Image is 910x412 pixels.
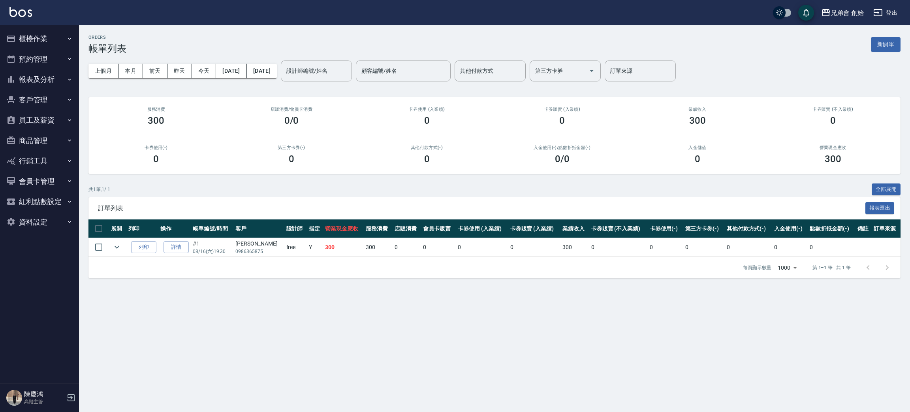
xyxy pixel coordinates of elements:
td: 0 [508,238,561,257]
th: 卡券販賣 (入業績) [508,219,561,238]
button: 報表及分析 [3,69,76,90]
img: Person [6,390,22,406]
p: 0986365875 [235,248,282,255]
p: 每頁顯示數量 [743,264,771,271]
td: 0 [683,238,725,257]
h3: 0 [424,153,430,164]
th: 卡券使用 (入業績) [456,219,508,238]
button: 報表匯出 [865,202,895,214]
th: 訂單來源 [872,219,901,238]
a: 詳情 [164,241,189,253]
td: 0 [808,238,855,257]
th: 會員卡販賣 [421,219,456,238]
th: 業績收入 [560,219,589,238]
th: 入金使用(-) [772,219,808,238]
th: 客戶 [233,219,284,238]
button: 登出 [870,6,901,20]
button: 本月 [118,64,143,78]
th: 卡券使用(-) [648,219,683,238]
h2: 第三方卡券(-) [233,145,350,150]
button: 上個月 [88,64,118,78]
p: 第 1–1 筆 共 1 筆 [812,264,851,271]
th: 備註 [855,219,872,238]
td: #1 [191,238,234,257]
h2: ORDERS [88,35,126,40]
button: 前天 [143,64,167,78]
button: 全部展開 [872,183,901,196]
button: [DATE] [216,64,246,78]
button: 昨天 [167,64,192,78]
h3: 300 [148,115,164,126]
th: 點數折抵金額(-) [808,219,855,238]
button: 紅利點數設定 [3,191,76,212]
button: 列印 [131,241,156,253]
button: [DATE] [247,64,277,78]
h3: 0 [424,115,430,126]
h3: 300 [689,115,706,126]
h2: 卡券販賣 (不入業績) [775,107,891,112]
h2: 營業現金應收 [775,145,891,150]
td: 300 [323,238,364,257]
h2: 業績收入 [639,107,756,112]
h3: 0/0 [284,115,299,126]
h3: 0 [830,115,836,126]
button: 商品管理 [3,130,76,151]
h3: 0 /0 [555,153,570,164]
th: 指定 [307,219,323,238]
h3: 0 [153,153,159,164]
th: 操作 [158,219,190,238]
td: 0 [589,238,648,257]
button: save [798,5,814,21]
td: 0 [772,238,808,257]
th: 店販消費 [393,219,421,238]
img: Logo [9,7,32,17]
td: free [284,238,307,257]
p: 08/16 (六) 19:30 [193,248,232,255]
div: 兄弟會 創始 [831,8,864,18]
h2: 卡券販賣 (入業績) [504,107,620,112]
th: 服務消費 [364,219,392,238]
h3: 0 [695,153,700,164]
button: 新開單 [871,37,901,52]
h3: 0 [289,153,294,164]
th: 卡券販賣 (不入業績) [589,219,648,238]
a: 報表匯出 [865,204,895,212]
th: 營業現金應收 [323,219,364,238]
td: 0 [421,238,456,257]
td: 0 [725,238,773,257]
h5: 陳慶鴻 [24,390,64,398]
td: 0 [456,238,508,257]
h3: 300 [825,153,841,164]
p: 高階主管 [24,398,64,405]
th: 列印 [126,219,158,238]
button: 兄弟會 創始 [818,5,867,21]
td: 300 [364,238,392,257]
button: 客戶管理 [3,90,76,110]
button: expand row [111,241,123,253]
p: 共 1 筆, 1 / 1 [88,186,110,193]
th: 設計師 [284,219,307,238]
h2: 入金儲值 [639,145,756,150]
h2: 入金使用(-) /點數折抵金額(-) [504,145,620,150]
div: 1000 [775,257,800,278]
button: 資料設定 [3,212,76,232]
td: 300 [560,238,589,257]
span: 訂單列表 [98,204,865,212]
div: [PERSON_NAME] [235,240,282,248]
h2: 店販消費 /會員卡消費 [233,107,350,112]
td: 0 [648,238,683,257]
h3: 服務消費 [98,107,214,112]
h3: 0 [559,115,565,126]
h2: 卡券使用(-) [98,145,214,150]
button: 預約管理 [3,49,76,70]
h3: 帳單列表 [88,43,126,54]
button: 櫃檯作業 [3,28,76,49]
h2: 卡券使用 (入業績) [369,107,485,112]
td: Y [307,238,323,257]
button: Open [585,64,598,77]
th: 展開 [109,219,126,238]
th: 其他付款方式(-) [725,219,773,238]
th: 第三方卡券(-) [683,219,725,238]
td: 0 [393,238,421,257]
a: 新開單 [871,40,901,48]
